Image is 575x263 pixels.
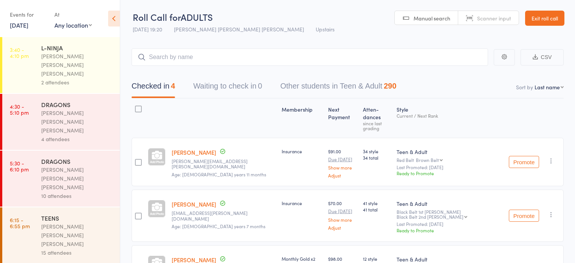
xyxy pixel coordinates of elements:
div: 0 [258,82,262,90]
div: TEENS [41,214,113,222]
div: $91.00 [328,148,357,178]
small: Due [DATE] [328,209,357,214]
a: Adjust [328,225,357,230]
span: 41 total [363,206,391,213]
small: Due [DATE] [328,157,357,162]
div: $70.00 [328,200,357,230]
div: 10 attendees [41,191,113,200]
div: Insurance [282,200,322,206]
div: Style [394,102,506,134]
a: [PERSON_NAME] [172,200,216,208]
time: 3:40 - 4:10 pm [10,47,29,59]
div: Last name [535,83,560,91]
span: [PERSON_NAME] [PERSON_NAME] [PERSON_NAME] [174,25,304,33]
div: Events for [10,8,47,21]
div: Any location [54,21,92,29]
div: Teen & Adult [397,200,503,207]
a: Adjust [328,173,357,178]
a: [DATE] [10,21,28,29]
div: Next Payment [325,102,360,134]
a: 5:30 -6:10 pmDRAGONS[PERSON_NAME] [PERSON_NAME] [PERSON_NAME]10 attendees [2,151,120,207]
div: 4 [171,82,175,90]
span: Age: [DEMOGRAPHIC_DATA] years 7 months [172,223,265,229]
div: 15 attendees [41,248,113,257]
span: Manual search [414,14,450,22]
div: Insurance [282,148,322,154]
div: 290 [384,82,396,90]
button: Promote [509,210,539,222]
time: 4:30 - 5:10 pm [10,103,29,115]
div: At [54,8,92,21]
div: Black Belt 2nd [PERSON_NAME] [397,214,463,219]
button: Promote [509,156,539,168]
small: mariabt.haigh@gmail.com [172,210,276,221]
span: 12 style [363,255,391,262]
span: Upstairs [316,25,335,33]
div: [PERSON_NAME] [PERSON_NAME] [PERSON_NAME] [41,52,113,78]
div: Current / Next Rank [397,113,503,118]
div: 4 attendees [41,135,113,143]
span: 34 total [363,154,391,161]
button: CSV [521,49,564,65]
span: Scanner input [477,14,511,22]
input: Search by name [132,48,488,66]
small: Last Promoted: [DATE] [397,221,503,227]
div: Membership [279,102,325,134]
div: Atten­dances [360,102,394,134]
span: 41 style [363,200,391,206]
label: Sort by [516,83,533,91]
div: Teen & Adult [397,255,503,263]
button: Waiting to check in0 [193,78,262,98]
button: Other students in Teen & Adult290 [280,78,396,98]
div: DRAGONS [41,157,113,165]
div: Ready to Promote [397,170,503,176]
a: 3:40 -4:10 pmL-NINJA[PERSON_NAME] [PERSON_NAME] [PERSON_NAME]2 attendees [2,37,120,93]
time: 6:15 - 6:55 pm [10,217,30,229]
button: Checked in4 [132,78,175,98]
span: Age: [DEMOGRAPHIC_DATA] years 11 months [172,171,266,177]
span: [DATE] 19:20 [133,25,162,33]
span: ADULTS [181,11,213,23]
a: Exit roll call [525,11,564,26]
div: DRAGONS [41,100,113,109]
a: [PERSON_NAME] [172,148,216,156]
div: [PERSON_NAME] [PERSON_NAME] [PERSON_NAME] [41,222,113,248]
small: Last Promoted: [DATE] [397,165,503,170]
a: Show more [328,217,357,222]
div: [PERSON_NAME] [PERSON_NAME] [PERSON_NAME] [41,165,113,191]
div: L-NINJA [41,44,113,52]
small: sandy.chan@hotmail.com.au [172,159,276,170]
div: Brown Belt [416,157,439,162]
div: Teen & Adult [397,148,503,156]
span: 34 style [363,148,391,154]
div: since last grading [363,121,391,131]
span: Roll Call for [133,11,181,23]
a: Show more [328,165,357,170]
div: Red Belt [397,157,503,162]
div: Black Belt 1st [PERSON_NAME] [397,209,503,219]
div: 2 attendees [41,78,113,87]
a: 4:30 -5:10 pmDRAGONS[PERSON_NAME] [PERSON_NAME] [PERSON_NAME]4 attendees [2,94,120,150]
div: [PERSON_NAME] [PERSON_NAME] [PERSON_NAME] [41,109,113,135]
time: 5:30 - 6:10 pm [10,160,29,172]
div: Ready to Promote [397,227,503,233]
